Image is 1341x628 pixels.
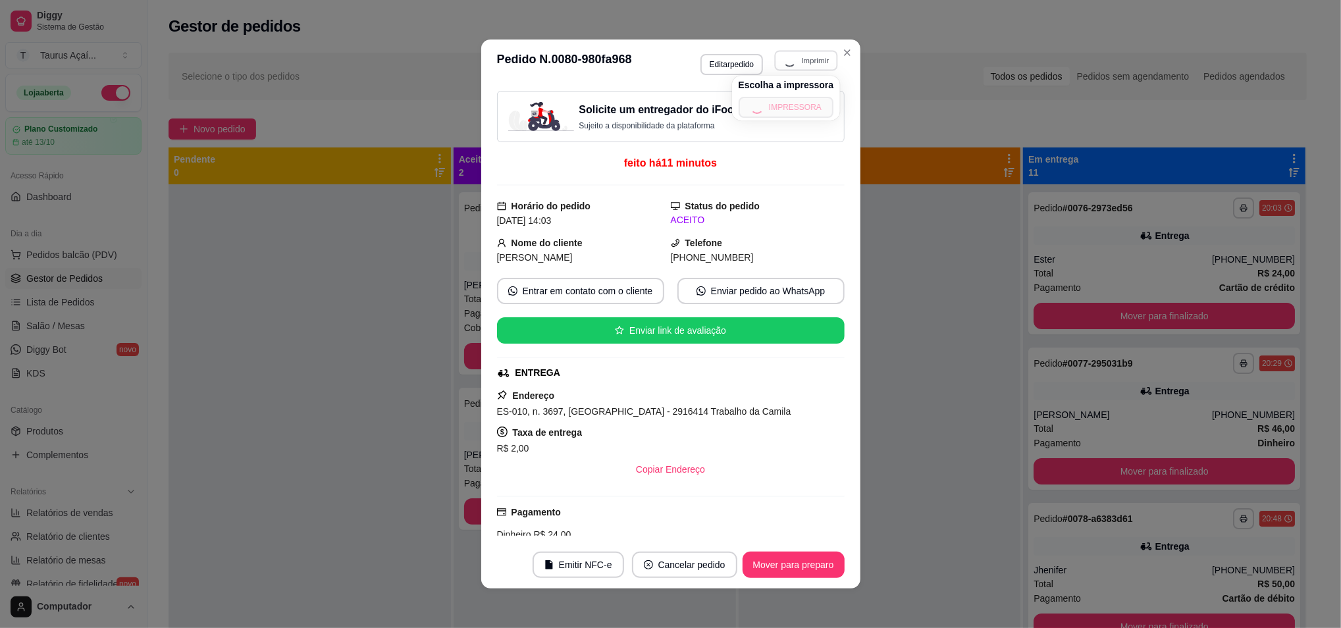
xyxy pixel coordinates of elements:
[632,552,737,578] button: close-circleCancelar pedido
[671,213,845,227] div: ACEITO
[497,443,529,454] span: R$ 2,00
[513,427,583,438] strong: Taxa de entrega
[515,366,560,380] div: ENTREGA
[533,552,624,578] button: fileEmitir NFC-e
[615,326,624,335] span: star
[497,50,632,75] h3: Pedido N. 0080-980fa968
[579,102,741,118] h3: Solicite um entregador do iFood
[739,78,834,92] h4: Escolha a impressora
[512,507,561,517] strong: Pagamento
[579,120,741,131] p: Sujeito a disponibilidade da plataforma
[497,201,506,211] span: calendar
[671,252,754,263] span: [PHONE_NUMBER]
[624,157,717,169] span: feito há 11 minutos
[497,406,791,417] span: ES-010, n. 3697, [GEOGRAPHIC_DATA] - 2916414 Trabalho da Camila
[497,278,664,304] button: whats-appEntrar em contato com o cliente
[497,390,508,400] span: pushpin
[685,238,723,248] strong: Telefone
[837,42,858,63] button: Close
[671,201,680,211] span: desktop
[743,552,845,578] button: Mover para preparo
[508,102,574,131] img: delivery-image
[513,390,555,401] strong: Endereço
[677,278,845,304] button: whats-appEnviar pedido ao WhatsApp
[497,252,573,263] span: [PERSON_NAME]
[697,286,706,296] span: whats-app
[497,427,508,437] span: dollar
[700,54,763,75] button: Editarpedido
[531,529,571,540] span: R$ 24,00
[497,529,531,540] span: Dinheiro
[512,201,591,211] strong: Horário do pedido
[497,215,552,226] span: [DATE] 14:03
[625,456,716,483] button: Copiar Endereço
[497,508,506,517] span: credit-card
[497,317,845,344] button: starEnviar link de avaliação
[544,560,554,569] span: file
[508,286,517,296] span: whats-app
[671,238,680,248] span: phone
[497,238,506,248] span: user
[644,560,653,569] span: close-circle
[512,238,583,248] strong: Nome do cliente
[685,201,760,211] strong: Status do pedido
